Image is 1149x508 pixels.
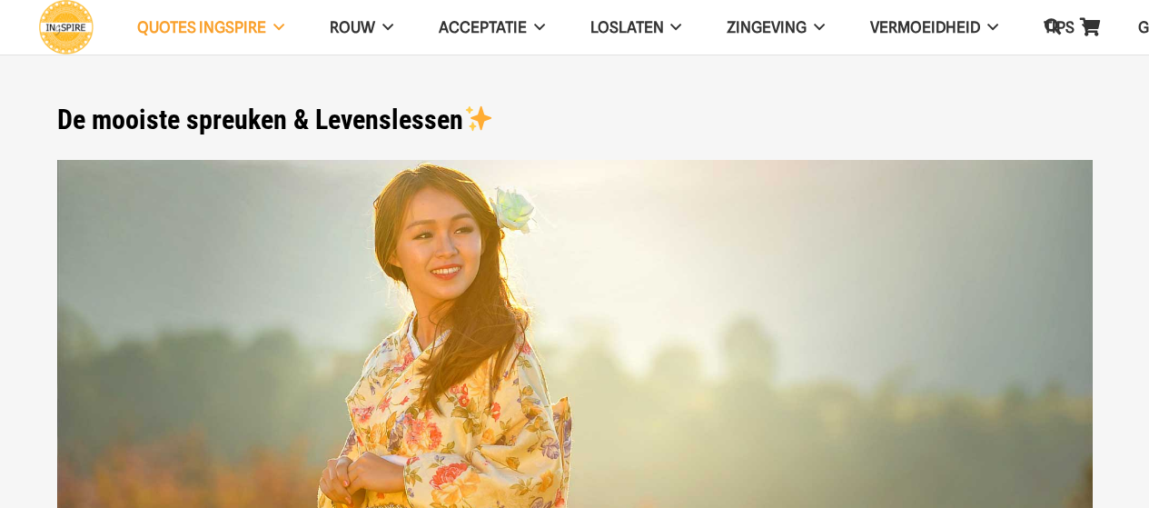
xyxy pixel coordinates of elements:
[137,18,266,36] span: QUOTES INGSPIRE
[568,5,705,51] a: Loslaten
[847,5,1021,51] a: VERMOEIDHEID
[590,18,664,36] span: Loslaten
[439,18,527,36] span: Acceptatie
[114,5,307,51] a: QUOTES INGSPIRE
[1021,5,1115,51] a: TIPS
[465,105,492,132] img: ✨
[307,5,416,51] a: ROUW
[57,104,1093,136] h1: De mooiste spreuken & Levenslessen
[704,5,847,51] a: Zingeving
[330,18,375,36] span: ROUW
[727,18,807,36] span: Zingeving
[416,5,568,51] a: Acceptatie
[870,18,980,36] span: VERMOEIDHEID
[1035,5,1071,49] a: Zoeken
